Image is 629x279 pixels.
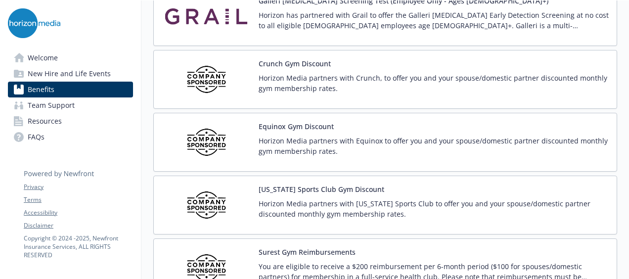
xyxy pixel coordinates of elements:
[8,82,133,97] a: Benefits
[259,136,609,156] p: Horizon Media partners with Equinox to offer you and your spouse/domestic partner discounted mont...
[162,121,251,163] img: Company Sponsored carrier logo
[259,10,609,31] p: Horizon has partnered with Grail to offer the Galleri [MEDICAL_DATA] Early Detection Screening at...
[24,195,133,204] a: Terms
[28,66,111,82] span: New Hire and Life Events
[8,66,133,82] a: New Hire and Life Events
[259,198,609,219] p: Horizon Media partners with [US_STATE] Sports Club to offer you and your spouse/domestic partner ...
[162,58,251,100] img: Company Sponsored carrier logo
[28,50,58,66] span: Welcome
[24,208,133,217] a: Accessibility
[8,129,133,145] a: FAQs
[259,247,356,257] button: Surest Gym Reimbursements
[259,184,384,194] button: [US_STATE] Sports Club Gym Discount
[259,121,334,132] button: Equinox Gym Discount
[24,183,133,191] a: Privacy
[8,50,133,66] a: Welcome
[28,129,45,145] span: FAQs
[8,113,133,129] a: Resources
[28,113,62,129] span: Resources
[259,58,331,69] button: Crunch Gym Discount
[24,234,133,259] p: Copyright © 2024 - 2025 , Newfront Insurance Services, ALL RIGHTS RESERVED
[28,97,75,113] span: Team Support
[28,82,54,97] span: Benefits
[162,184,251,226] img: Company Sponsored carrier logo
[8,97,133,113] a: Team Support
[259,73,609,93] p: Horizon Media partners with Crunch, to offer you and your spouse/domestic partner discounted mont...
[24,221,133,230] a: Disclaimer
